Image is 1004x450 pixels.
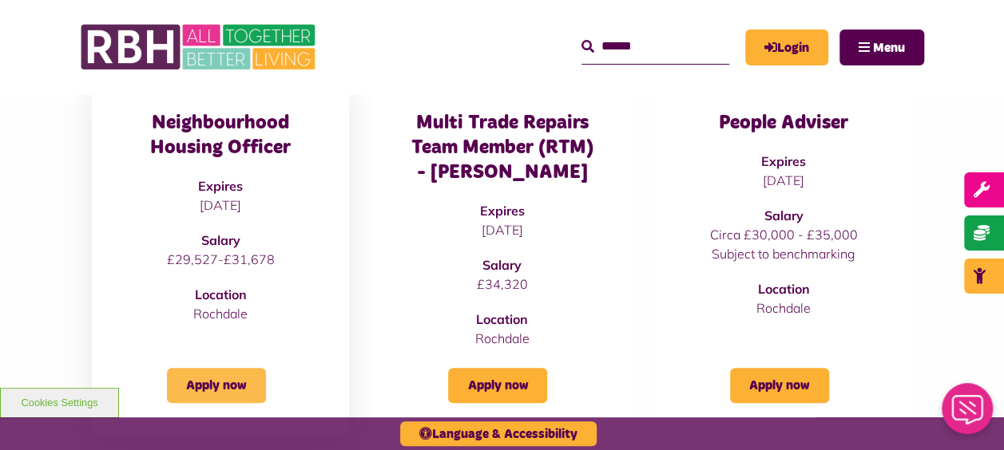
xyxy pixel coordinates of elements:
[405,274,598,294] p: £34,320
[761,153,806,169] strong: Expires
[873,41,905,54] span: Menu
[124,250,317,269] p: £29,527-£31,678
[405,111,598,186] h3: Multi Trade Repairs Team Member (RTM) - [PERSON_NAME]
[124,304,317,323] p: Rochdale
[757,281,809,297] strong: Location
[687,225,880,263] p: Circa £30,000 - £35,000 Subject to benchmarking
[195,286,247,302] strong: Location
[198,178,243,194] strong: Expires
[405,220,598,239] p: [DATE]
[687,111,880,136] h3: People Adviser
[124,195,317,215] p: [DATE]
[124,111,317,160] h3: Neighbourhood Housing Officer
[201,232,240,248] strong: Salary
[400,421,597,446] button: Language & Accessibility
[764,207,803,223] strong: Salary
[479,203,524,219] strong: Expires
[932,378,1004,450] iframe: Netcall Web Assistant for live chat
[745,30,828,65] a: MyRBH
[839,30,924,65] button: Navigation
[482,257,522,273] strong: Salary
[405,329,598,348] p: Rochdale
[476,311,528,327] strong: Location
[167,368,266,403] a: Apply now
[80,16,319,78] img: RBH
[687,298,880,318] p: Rochdale
[687,171,880,190] p: [DATE]
[448,368,547,403] a: Apply now
[581,30,729,64] input: Search
[730,368,829,403] a: Apply now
